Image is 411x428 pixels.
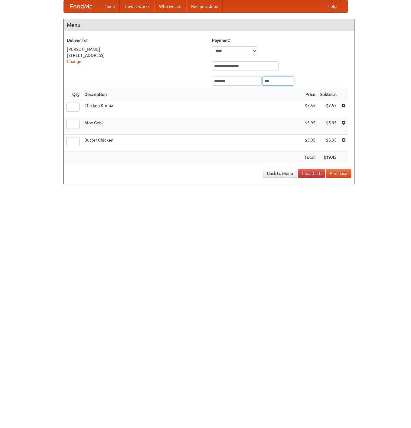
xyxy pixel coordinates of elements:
td: $5.95 [318,135,339,152]
td: $7.55 [302,100,318,117]
th: Total: [302,152,318,163]
td: $5.95 [302,135,318,152]
a: Who we are [154,0,186,12]
a: Home [99,0,120,12]
a: Change [67,59,81,64]
a: Clear Cart [298,169,325,178]
td: $5.95 [318,117,339,135]
th: Price [302,89,318,100]
h5: Deliver To: [67,37,206,43]
td: Chicken Korma [82,100,302,117]
a: How it works [120,0,154,12]
td: Butter Chicken [82,135,302,152]
td: $7.55 [318,100,339,117]
td: $5.95 [302,117,318,135]
a: FoodMe [64,0,99,12]
td: Aloo Gobi [82,117,302,135]
button: Purchase [326,169,351,178]
a: Recipe videos [186,0,223,12]
th: Qty [64,89,82,100]
h4: Menu [64,19,354,31]
div: [STREET_ADDRESS] [67,52,206,58]
a: Help [323,0,341,12]
h5: Payment: [212,37,351,43]
th: Description [82,89,302,100]
a: Back to Menu [263,169,297,178]
th: $19.45 [318,152,339,163]
div: [PERSON_NAME] [67,46,206,52]
th: Subtotal [318,89,339,100]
